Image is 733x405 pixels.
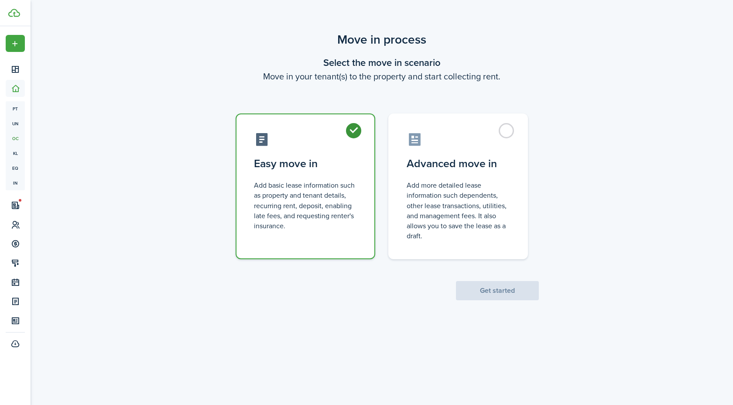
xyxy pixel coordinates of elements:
[8,9,20,17] img: TenantCloud
[225,55,539,70] wizard-step-header-title: Select the move in scenario
[407,156,510,172] control-radio-card-title: Advanced move in
[6,116,25,131] a: un
[6,35,25,52] button: Open menu
[254,180,357,231] control-radio-card-description: Add basic lease information such as property and tenant details, recurring rent, deposit, enablin...
[6,175,25,190] a: in
[407,180,510,241] control-radio-card-description: Add more detailed lease information such dependents, other lease transactions, utilities, and man...
[254,156,357,172] control-radio-card-title: Easy move in
[6,131,25,146] a: oc
[6,146,25,161] a: kl
[6,101,25,116] a: pt
[225,31,539,49] scenario-title: Move in process
[225,70,539,83] wizard-step-header-description: Move in your tenant(s) to the property and start collecting rent.
[6,161,25,175] a: eq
